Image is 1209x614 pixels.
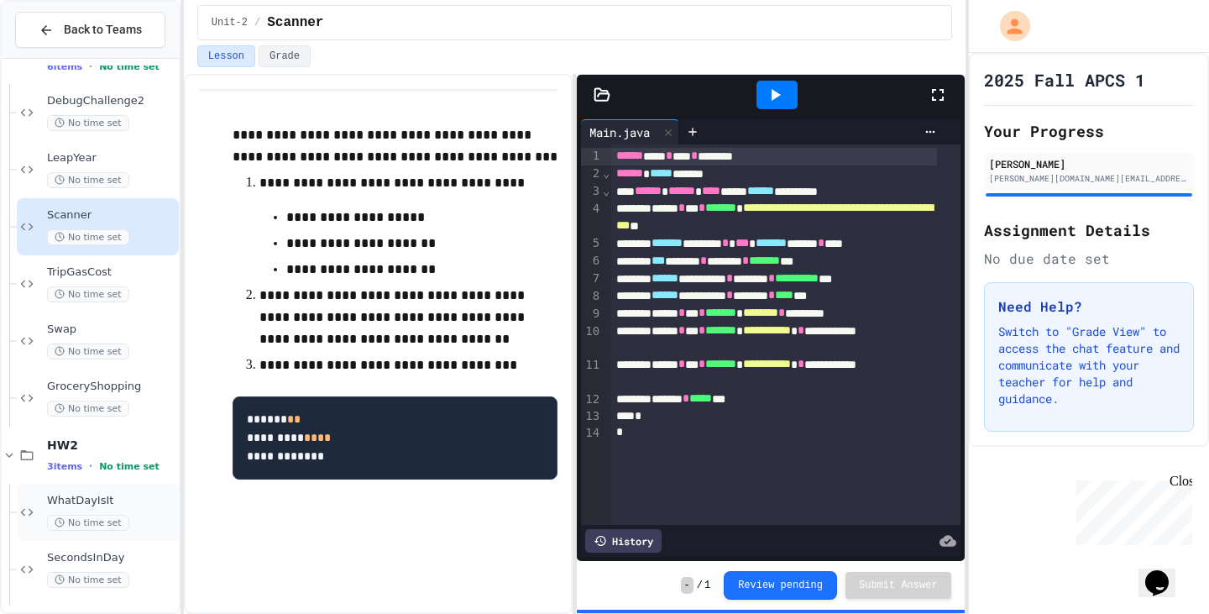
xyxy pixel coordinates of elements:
div: 8 [581,288,602,306]
span: No time set [47,229,129,245]
span: HW2 [47,438,175,453]
div: 10 [581,323,602,357]
div: Main.java [581,123,658,141]
span: • [89,60,92,73]
span: WhatDayIsIt [47,494,175,508]
span: / [697,579,703,592]
iframe: chat widget [1070,474,1192,545]
div: Main.java [581,119,679,144]
div: 5 [581,235,602,253]
div: My Account [982,7,1034,45]
span: GroceryShopping [47,380,175,394]
span: Scanner [267,13,323,33]
span: Submit Answer [859,579,938,592]
span: / [254,16,260,29]
span: SecondsInDay [47,551,175,565]
span: Swap [47,323,175,337]
div: 13 [581,408,602,425]
span: No time set [47,286,129,302]
div: 14 [581,425,602,442]
div: 11 [581,357,602,391]
span: No time set [47,515,129,531]
div: 7 [581,270,602,288]
span: 1 [704,579,710,592]
span: No time set [47,401,129,417]
h3: Need Help? [998,297,1180,317]
div: 6 [581,253,602,270]
span: Fold line [602,166,610,180]
span: 3 items [47,461,82,472]
span: - [681,577,693,594]
div: 2 [581,165,602,183]
span: No time set [47,115,129,131]
button: Review pending [724,571,837,600]
span: No time set [47,344,129,359]
h2: Assignment Details [984,218,1194,242]
h2: Your Progress [984,119,1194,143]
div: History [585,529,662,553]
div: 9 [581,306,602,323]
span: No time set [99,461,160,472]
div: 1 [581,148,602,165]
h1: 2025 Fall APCS 1 [984,68,1145,92]
span: Unit-2 [212,16,248,29]
button: Submit Answer [845,572,951,599]
div: [PERSON_NAME] [989,156,1189,171]
button: Grade [259,45,311,67]
span: • [89,459,92,473]
span: LeapYear [47,151,175,165]
span: No time set [47,572,129,588]
button: Back to Teams [15,12,165,48]
div: 3 [581,183,602,201]
span: Back to Teams [64,21,142,39]
span: Scanner [47,208,175,223]
div: Chat with us now!Close [7,7,116,107]
span: 6 items [47,61,82,72]
button: Lesson [197,45,255,67]
span: Fold line [602,184,610,197]
span: No time set [47,172,129,188]
p: Switch to "Grade View" to access the chat feature and communicate with your teacher for help and ... [998,323,1180,407]
span: No time set [99,61,160,72]
div: 12 [581,391,602,409]
div: 4 [581,201,602,236]
iframe: chat widget [1138,547,1192,597]
div: No due date set [984,249,1194,269]
div: [PERSON_NAME][DOMAIN_NAME][EMAIL_ADDRESS][PERSON_NAME][PERSON_NAME][DOMAIN_NAME] [989,172,1189,185]
span: TripGasCost [47,265,175,280]
span: DebugChallenge2 [47,94,175,108]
